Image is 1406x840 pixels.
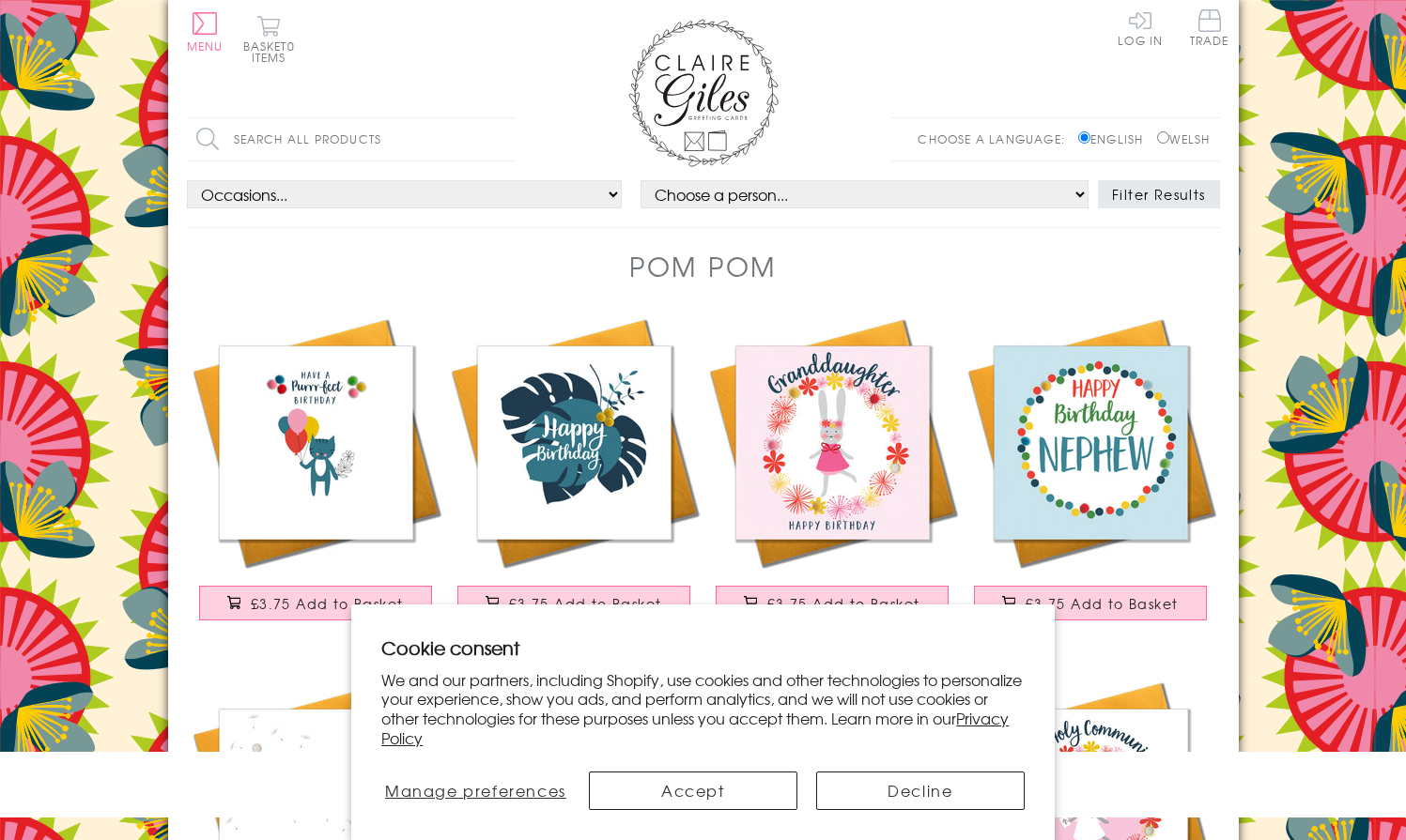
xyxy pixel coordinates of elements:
h1: Pom Pom [629,247,777,285]
a: Privacy Policy [381,707,1009,749]
button: Decline [816,771,1025,810]
img: Everyday Card, Cat with Balloons, Purrr-fect Birthday, Embellished with pompoms [187,313,445,572]
a: Trade [1190,9,1229,50]
span: £3.75 Add to Basket [509,594,662,613]
input: Search all products [187,118,516,160]
input: Welsh [1157,131,1169,144]
img: Everyday Card, Trapical Leaves, Happy Birthday , Embellished with pompoms [445,313,703,572]
h2: Cookie consent [381,634,1025,661]
button: Menu [187,12,224,52]
p: Choose a language: [918,130,1074,147]
a: Everyday Card, Trapical Leaves, Happy Birthday , Embellished with pompoms £3.75 Add to Basket [445,313,703,639]
button: Basket0 items [243,15,295,63]
input: English [1078,131,1090,144]
span: Trade [1190,9,1229,46]
label: English [1078,130,1152,147]
a: Birthday Card, Flowers, Granddaughter, Happy Birthday, Embellished with pompoms £3.75 Add to Basket [703,313,962,639]
span: £3.75 Add to Basket [1026,594,1179,613]
p: We and our partners, including Shopify, use cookies and other technologies to personalize your ex... [381,670,1025,748]
span: Manage preferences [385,779,566,802]
span: Menu [187,38,224,54]
a: Everyday Card, Cat with Balloons, Purrr-fect Birthday, Embellished with pompoms £3.75 Add to Basket [187,313,445,639]
span: 0 items [252,38,295,66]
a: Birthday Card, Dotty Circle, Happy Birthday, Nephew, Embellished with pompoms £3.75 Add to Basket [962,313,1220,639]
span: £3.75 Add to Basket [251,594,404,613]
button: £3.75 Add to Basket [716,586,949,620]
img: Birthday Card, Dotty Circle, Happy Birthday, Nephew, Embellished with pompoms [962,313,1220,572]
button: £3.75 Add to Basket [974,586,1207,620]
input: Search [497,118,516,160]
img: Birthday Card, Flowers, Granddaughter, Happy Birthday, Embellished with pompoms [703,313,962,572]
img: Claire Giles Greetings Cards [628,19,779,167]
button: Accept [589,771,797,810]
button: Filter Results [1098,180,1220,208]
a: Log In [1118,9,1163,46]
button: Manage preferences [381,771,569,810]
label: Welsh [1157,130,1211,147]
span: £3.75 Add to Basket [767,594,920,613]
button: £3.75 Add to Basket [199,586,432,620]
button: £3.75 Add to Basket [457,586,690,620]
